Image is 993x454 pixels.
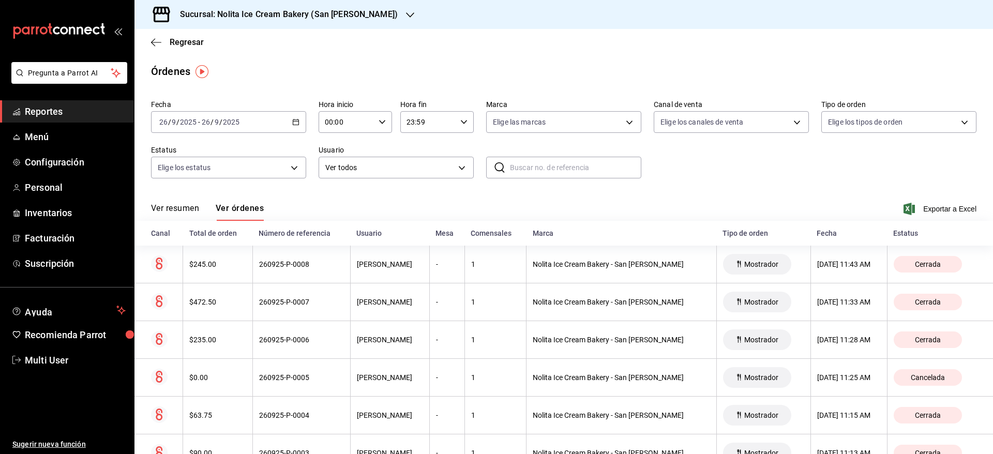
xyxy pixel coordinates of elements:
div: navigation tabs [151,203,264,221]
span: / [219,118,222,126]
span: Mostrador [740,298,783,306]
span: Configuración [25,155,126,169]
button: Regresar [151,37,204,47]
span: / [176,118,179,126]
div: 1 [471,373,520,382]
div: 260925-P-0007 [259,298,344,306]
div: - [436,373,458,382]
label: Marca [486,101,641,108]
div: 260925-P-0005 [259,373,344,382]
span: Cerrada [911,298,945,306]
span: Personal [25,180,126,194]
span: Mostrador [740,336,783,344]
label: Tipo de orden [821,101,976,108]
div: $245.00 [189,260,246,268]
div: Total de orden [189,229,246,237]
div: - [436,260,458,268]
span: Inventarios [25,206,126,220]
div: 260925-P-0006 [259,336,344,344]
span: Cancelada [907,373,949,382]
span: Reportes [25,104,126,118]
span: / [210,118,214,126]
input: -- [171,118,176,126]
button: Exportar a Excel [906,203,976,215]
div: Nolita Ice Cream Bakery - San [PERSON_NAME] [533,298,710,306]
button: Ver órdenes [216,203,264,221]
span: / [168,118,171,126]
input: ---- [222,118,240,126]
div: [DATE] 11:28 AM [817,336,881,344]
span: Elige los canales de venta [660,117,743,127]
span: Recomienda Parrot [25,328,126,342]
div: Usuario [356,229,423,237]
div: 260925-P-0004 [259,411,344,419]
div: Fecha [817,229,881,237]
span: Facturación [25,231,126,245]
label: Hora inicio [319,101,392,108]
span: Cerrada [911,260,945,268]
div: 260925-P-0008 [259,260,344,268]
span: Suscripción [25,256,126,270]
label: Fecha [151,101,306,108]
div: Canal [151,229,177,237]
div: 1 [471,411,520,419]
span: Regresar [170,37,204,47]
div: $472.50 [189,298,246,306]
div: Tipo de orden [723,229,804,237]
span: Multi User [25,353,126,367]
span: Elige los estatus [158,162,210,173]
span: - [198,118,200,126]
div: Nolita Ice Cream Bakery - San [PERSON_NAME] [533,411,710,419]
div: Órdenes [151,64,190,79]
div: 1 [471,336,520,344]
div: - [436,298,458,306]
button: Ver resumen [151,203,199,221]
label: Hora fin [400,101,474,108]
div: 1 [471,298,520,306]
div: [PERSON_NAME] [357,260,423,268]
div: [DATE] 11:15 AM [817,411,881,419]
label: Canal de venta [654,101,809,108]
div: Mesa [435,229,458,237]
img: Tooltip marker [195,65,208,78]
div: Nolita Ice Cream Bakery - San [PERSON_NAME] [533,336,710,344]
h3: Sucursal: Nolita Ice Cream Bakery (San [PERSON_NAME]) [172,8,398,21]
div: [DATE] 11:43 AM [817,260,881,268]
span: Mostrador [740,373,783,382]
div: - [436,411,458,419]
div: [PERSON_NAME] [357,373,423,382]
div: Marca [533,229,710,237]
div: Estatus [893,229,976,237]
div: $0.00 [189,373,246,382]
span: Elige las marcas [493,117,546,127]
div: Nolita Ice Cream Bakery - San [PERSON_NAME] [533,373,710,382]
div: $63.75 [189,411,246,419]
div: [PERSON_NAME] [357,336,423,344]
button: Pregunta a Parrot AI [11,62,127,84]
span: Elige los tipos de orden [828,117,902,127]
div: Número de referencia [259,229,344,237]
div: Nolita Ice Cream Bakery - San [PERSON_NAME] [533,260,710,268]
div: 1 [471,260,520,268]
span: Sugerir nueva función [12,439,126,450]
div: [PERSON_NAME] [357,298,423,306]
a: Pregunta a Parrot AI [7,75,127,86]
span: Cerrada [911,336,945,344]
button: open_drawer_menu [114,27,122,35]
div: [DATE] 11:33 AM [817,298,881,306]
label: Usuario [319,146,474,154]
input: Buscar no. de referencia [510,157,641,178]
span: Cerrada [911,411,945,419]
div: - [436,336,458,344]
span: Ver todos [325,162,455,173]
span: Pregunta a Parrot AI [28,68,111,79]
input: -- [214,118,219,126]
input: -- [201,118,210,126]
input: ---- [179,118,197,126]
div: Comensales [471,229,520,237]
span: Mostrador [740,260,783,268]
span: Ayuda [25,304,112,316]
span: Menú [25,130,126,144]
